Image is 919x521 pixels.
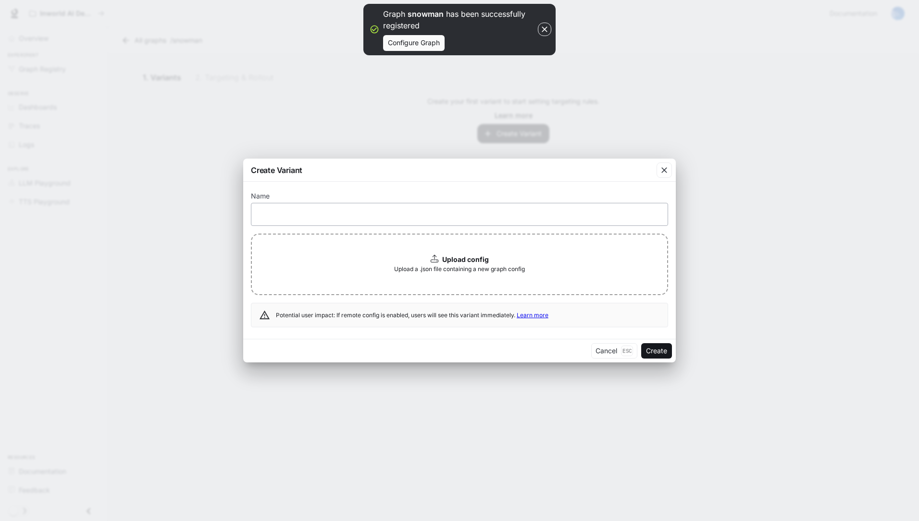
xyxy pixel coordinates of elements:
p: Name [251,193,270,199]
button: CancelEsc [591,343,637,359]
p: Graph has been successfully registered [383,8,536,31]
b: Upload config [442,255,489,263]
a: Learn more [517,311,548,319]
p: Create Variant [251,164,302,176]
span: Upload a .json file containing a new graph config [394,264,525,274]
button: Configure Graph [383,35,445,51]
span: Potential user impact: If remote config is enabled, users will see this variant immediately. [276,311,548,319]
p: snowman [408,9,444,19]
p: Esc [621,346,633,356]
button: Create [641,343,672,359]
